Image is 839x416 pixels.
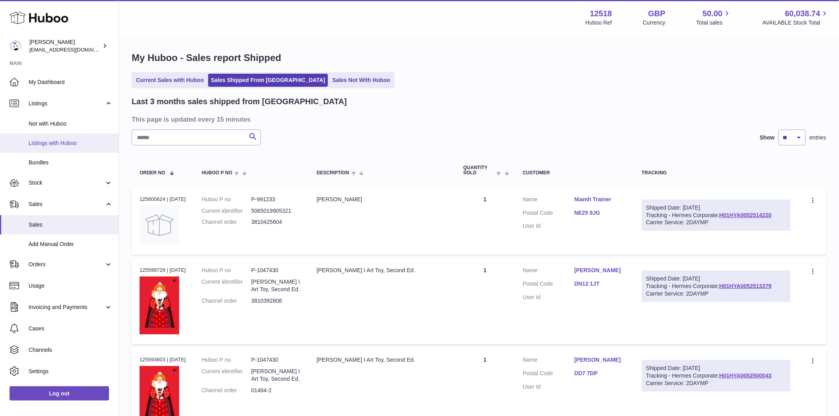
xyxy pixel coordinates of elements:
a: H01HYA0052513379 [719,283,772,289]
a: H01HYA0052514220 [719,212,772,218]
dd: 3810392806 [251,297,301,305]
dd: 01484-2 [251,387,301,394]
div: 125600624 | [DATE] [140,196,186,203]
div: Tracking - Hermes Corporate: [642,360,791,391]
a: [PERSON_NAME] [575,356,626,364]
dd: P-1047430 [251,267,301,274]
dt: Huboo P no [202,356,251,364]
dt: User Id [523,222,575,230]
span: Not with Huboo [29,120,113,128]
dt: Current identifier [202,278,251,293]
span: Channels [29,346,113,354]
img: 125181759109998.png [140,277,179,335]
span: Total sales [696,19,732,27]
span: AVAILABLE Stock Total [762,19,829,27]
div: Carrier Service: 2DAYMP [646,219,786,226]
dt: Channel order [202,297,251,305]
td: 1 [456,188,515,255]
div: Currency [643,19,666,27]
a: NE25 9JG [575,209,626,217]
dt: Current identifier [202,368,251,383]
a: 60,038.74 AVAILABLE Stock Total [762,8,829,27]
dd: 3810425604 [251,218,301,226]
span: Listings with Huboo [29,139,113,147]
dd: 5065019905321 [251,207,301,215]
dt: Channel order [202,218,251,226]
div: Shipped Date: [DATE] [646,364,786,372]
img: internalAdmin-12518@internal.huboo.com [10,40,21,52]
div: Tracking - Hermes Corporate: [642,200,791,231]
span: Usage [29,282,113,290]
div: Carrier Service: 2DAYMP [646,380,786,387]
div: 125599729 | [DATE] [140,267,186,274]
dd: [PERSON_NAME] I Art Toy, Second Ed. [251,278,301,293]
a: DN12 1JT [575,280,626,288]
span: Orders [29,261,104,268]
dt: Postal Code [523,370,575,379]
span: Settings [29,368,113,375]
div: Huboo Ref [586,19,612,27]
a: Log out [10,386,109,401]
dt: Huboo P no [202,196,251,203]
dd: P-991233 [251,196,301,203]
h2: Last 3 months sales shipped from [GEOGRAPHIC_DATA] [132,96,347,107]
div: [PERSON_NAME] [317,196,448,203]
span: Bundles [29,159,113,166]
h1: My Huboo - Sales report Shipped [132,52,826,64]
span: 50.00 [703,8,722,19]
td: 1 [456,259,515,344]
dt: Name [523,196,575,205]
a: DD7 7DP [575,370,626,377]
span: Add Manual Order [29,240,113,248]
span: Stock [29,179,104,187]
div: Tracking - Hermes Corporate: [642,271,791,302]
a: Current Sales with Huboo [133,74,207,87]
a: Sales Shipped From [GEOGRAPHIC_DATA] [208,74,328,87]
img: no-photo.jpg [140,205,179,245]
dt: User Id [523,383,575,391]
span: 60,038.74 [785,8,820,19]
span: [EMAIL_ADDRESS][DOMAIN_NAME] [29,46,117,53]
span: Quantity Sold [464,165,495,176]
a: Sales Not With Huboo [329,74,393,87]
div: Tracking [642,170,791,176]
h3: This page is updated every 15 minutes [132,115,824,124]
span: Listings [29,100,104,107]
dt: Current identifier [202,207,251,215]
a: H01HYA0052500043 [719,372,772,379]
div: [PERSON_NAME] I Art Toy, Second Ed. [317,356,448,364]
div: Shipped Date: [DATE] [646,275,786,282]
span: My Dashboard [29,78,113,86]
span: Description [317,170,349,176]
dd: [PERSON_NAME] I Art Toy, Second Ed. [251,368,301,383]
span: Order No [140,170,165,176]
div: [PERSON_NAME] [29,38,101,53]
div: Customer [523,170,626,176]
div: 125593603 | [DATE] [140,356,186,363]
span: Sales [29,221,113,229]
div: Shipped Date: [DATE] [646,204,786,212]
a: [PERSON_NAME] [575,267,626,274]
dd: P-1047430 [251,356,301,364]
dt: User Id [523,294,575,301]
span: Invoicing and Payments [29,303,104,311]
a: 50.00 Total sales [696,8,732,27]
span: entries [810,134,826,141]
label: Show [760,134,775,141]
dt: Huboo P no [202,267,251,274]
strong: GBP [648,8,665,19]
div: Carrier Service: 2DAYMP [646,290,786,298]
span: Huboo P no [202,170,232,176]
span: Sales [29,200,104,208]
div: [PERSON_NAME] I Art Toy, Second Ed. [317,267,448,274]
span: Cases [29,325,113,332]
dt: Postal Code [523,280,575,290]
dt: Postal Code [523,209,575,219]
a: Niamh Trainer [575,196,626,203]
dt: Name [523,267,575,276]
strong: 12518 [590,8,612,19]
dt: Channel order [202,387,251,394]
dt: Name [523,356,575,366]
